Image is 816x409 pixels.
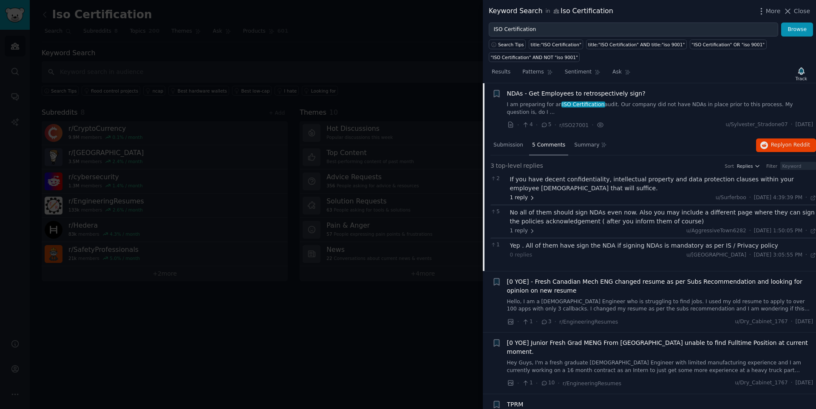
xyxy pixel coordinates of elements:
div: title:"ISO Certification" [531,42,581,48]
span: · [592,121,593,130]
a: "ISO Certification" OR "iso 9001" [690,39,767,49]
span: Patterns [522,68,544,76]
span: · [805,227,807,235]
span: · [555,121,556,130]
span: · [805,251,807,259]
span: [DATE] 1:50:05 PM [754,227,802,235]
span: · [517,121,519,130]
span: in [545,8,550,15]
span: 1 [522,318,533,326]
span: · [517,379,519,388]
a: title:"ISO Certification" [529,39,583,49]
span: Submission [493,141,523,149]
div: title:"ISO Certification" AND title:"iso 9001" [588,42,685,48]
span: 5 [490,208,505,216]
span: 1 [522,379,533,387]
span: · [791,121,793,129]
span: r/EngineeringResumes [563,381,621,386]
div: Sort [725,163,734,169]
span: 1 reply [510,227,535,235]
span: 10 [541,379,555,387]
a: Results [489,65,513,83]
a: NDAs - Get Employees to retrospectively sign? [507,89,646,98]
span: u/AggressiveTown6282 [686,228,746,234]
span: · [536,379,538,388]
span: 4 [522,121,533,129]
span: u/Dry_Cabinet_1767 [735,379,788,387]
span: · [749,194,751,202]
span: · [749,227,751,235]
span: r/EngineeringResumes [559,319,618,325]
span: 1 reply [510,194,535,202]
input: Try a keyword related to your business [489,23,778,37]
input: Keyword [780,162,816,170]
span: r/ISO27001 [559,122,589,128]
span: 5 [541,121,551,129]
span: replies [523,161,543,170]
span: ISO Certification [561,102,605,107]
a: Patterns [519,65,555,83]
span: Close [794,7,810,16]
a: "ISO Certification" AND NOT "iso 9001" [489,52,580,62]
a: Hello, I am a [DEMOGRAPHIC_DATA] Engineer who is struggling to find jobs. I used my old resume to... [507,298,813,313]
span: [DATE] [796,318,813,326]
span: Reply [771,141,810,149]
span: · [555,317,556,326]
button: Close [783,7,810,16]
span: · [536,121,538,130]
span: Search Tips [498,42,524,48]
span: Results [492,68,510,76]
a: [0 YOE] - Fresh Canadian Mech ENG changed resume as per Subs Recommendation and looking for opini... [507,277,813,295]
a: [0 YOE] Junior Fresh Grad MENG From [GEOGRAPHIC_DATA] unable to find Fulltime Position at current... [507,338,813,356]
span: u/Sylvester_Stradone07 [725,121,788,129]
span: [DATE] [796,121,813,129]
span: u/[GEOGRAPHIC_DATA] [686,252,746,258]
a: Ask [609,65,634,83]
div: Track [796,76,807,82]
button: Search Tips [489,39,526,49]
span: · [558,379,559,388]
span: [DATE] [796,379,813,387]
div: "ISO Certification" OR "iso 9001" [691,42,765,48]
span: · [791,379,793,387]
div: Keyword Search Iso Certification [489,6,613,17]
button: Browse [781,23,813,37]
button: Replies [737,163,760,169]
span: u/Surferboo [716,195,746,200]
a: Sentiment [562,65,603,83]
div: Filter [766,163,777,169]
span: Replies [737,163,753,169]
span: · [805,194,807,202]
a: Hey Guys, I'm a fresh graduate [DEMOGRAPHIC_DATA] Engineer with limited manufacturing experience ... [507,359,813,374]
a: TPRM [507,400,524,409]
span: 2 [490,175,505,183]
span: Ask [612,68,622,76]
span: 5 Comments [532,141,565,149]
span: More [766,7,781,16]
span: [DATE] 3:05:55 PM [754,251,802,259]
span: · [791,318,793,326]
a: title:"ISO Certification" AND title:"iso 9001" [586,39,687,49]
a: I am preparing for anISO Certificationaudit. Our company did not have NDAs in place prior to this... [507,101,813,116]
span: Summary [574,141,599,149]
span: · [536,317,538,326]
div: "ISO Certification" AND NOT "iso 9001" [491,54,578,60]
span: [DATE] 4:39:39 PM [754,194,802,202]
span: 3 [541,318,551,326]
span: 1 [490,241,505,249]
button: More [757,7,781,16]
span: on Reddit [785,142,810,148]
button: Replyon Reddit [756,138,816,152]
button: Track [793,65,810,83]
span: · [749,251,751,259]
span: u/Dry_Cabinet_1767 [735,318,788,326]
span: · [517,317,519,326]
span: top-level [496,161,521,170]
span: 3 [490,161,494,170]
span: Sentiment [565,68,592,76]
